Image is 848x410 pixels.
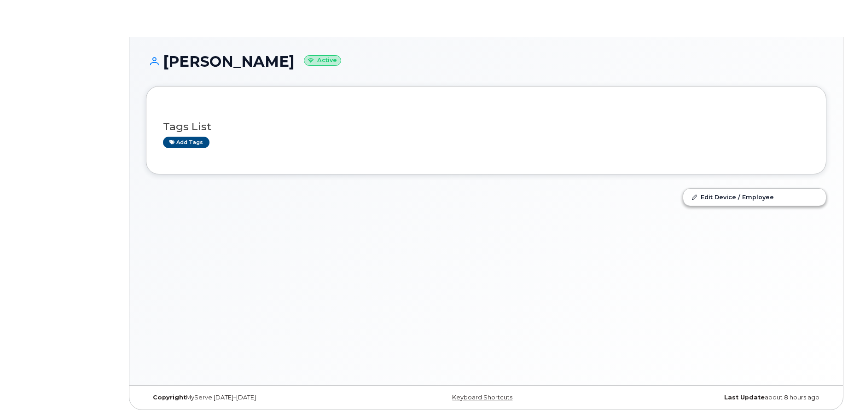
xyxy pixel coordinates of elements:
a: Edit Device / Employee [683,189,826,205]
a: Keyboard Shortcuts [452,394,512,401]
div: about 8 hours ago [599,394,826,401]
h3: Tags List [163,121,809,133]
strong: Last Update [724,394,765,401]
small: Active [304,55,341,66]
div: MyServe [DATE]–[DATE] [146,394,373,401]
h1: [PERSON_NAME] [146,53,826,69]
strong: Copyright [153,394,186,401]
a: Add tags [163,137,209,148]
